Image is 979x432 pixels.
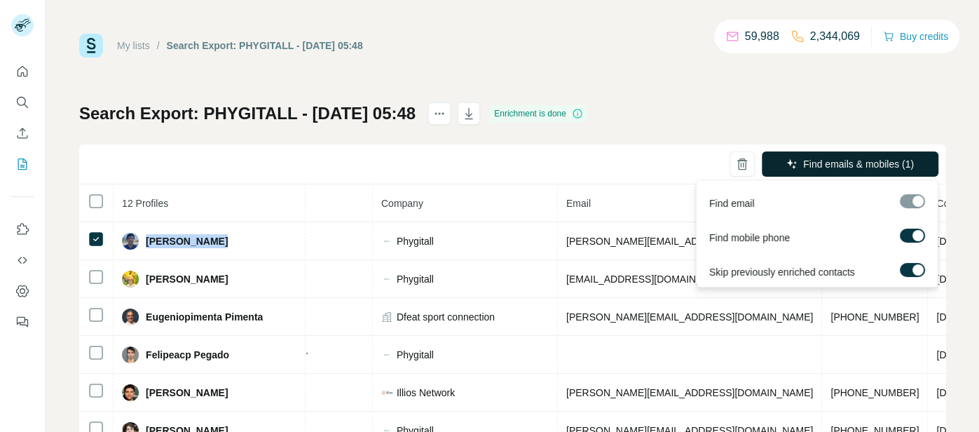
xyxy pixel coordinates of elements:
[11,151,34,177] button: My lists
[566,311,813,323] span: [PERSON_NAME][EMAIL_ADDRESS][DOMAIN_NAME]
[122,233,139,250] img: Avatar
[146,348,229,362] span: Felipeacp Pegado
[708,264,854,278] span: Skip previously enriched contacts
[146,386,228,400] span: [PERSON_NAME]
[397,348,434,362] span: Phygitall
[566,236,813,247] span: [PERSON_NAME][EMAIL_ADDRESS][DOMAIN_NAME]
[11,217,34,242] button: Use Surfe on LinkedIn
[381,236,392,247] img: company-logo
[11,90,34,115] button: Search
[122,384,139,401] img: Avatar
[428,102,451,125] button: actions
[11,309,34,335] button: Feedback
[745,28,779,45] p: 59,988
[397,386,455,400] span: Illios Network
[566,274,732,285] span: [EMAIL_ADDRESS][DOMAIN_NAME]
[381,387,392,398] img: company-logo
[167,39,363,53] div: Search Export: PHYGITALL - [DATE] 05:48
[11,121,34,146] button: Enrich CSV
[381,274,392,285] img: company-logo
[146,310,263,324] span: Eugeniopimenta Pimenta
[79,34,103,58] img: Surfe Logo
[708,196,754,210] span: Find email
[381,349,392,360] img: company-logo
[397,272,434,286] span: Phygitall
[381,198,423,209] span: Company
[122,271,139,288] img: Avatar
[122,346,139,363] img: Avatar
[397,310,495,324] span: Dfeat sport connection
[146,272,228,286] span: [PERSON_NAME]
[803,157,914,171] span: Find emails & mobiles (1)
[79,102,416,125] h1: Search Export: PHYGITALL - [DATE] 05:48
[708,230,789,244] span: Find mobile phone
[397,234,434,248] span: Phygitall
[566,198,591,209] span: Email
[117,40,150,51] a: My lists
[11,59,34,84] button: Quick start
[490,105,587,122] div: Enrichment is done
[762,151,938,177] button: Find emails & mobiles (1)
[122,198,168,209] span: 12 Profiles
[810,28,860,45] p: 2,344,069
[830,387,919,398] span: [PHONE_NUMBER]
[566,387,813,398] span: [PERSON_NAME][EMAIL_ADDRESS][DOMAIN_NAME]
[883,27,948,46] button: Buy credits
[122,309,139,325] img: Avatar
[11,278,34,304] button: Dashboard
[157,39,160,53] li: /
[146,234,228,248] span: [PERSON_NAME]
[11,248,34,273] button: Use Surfe API
[830,311,919,323] span: [PHONE_NUMBER]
